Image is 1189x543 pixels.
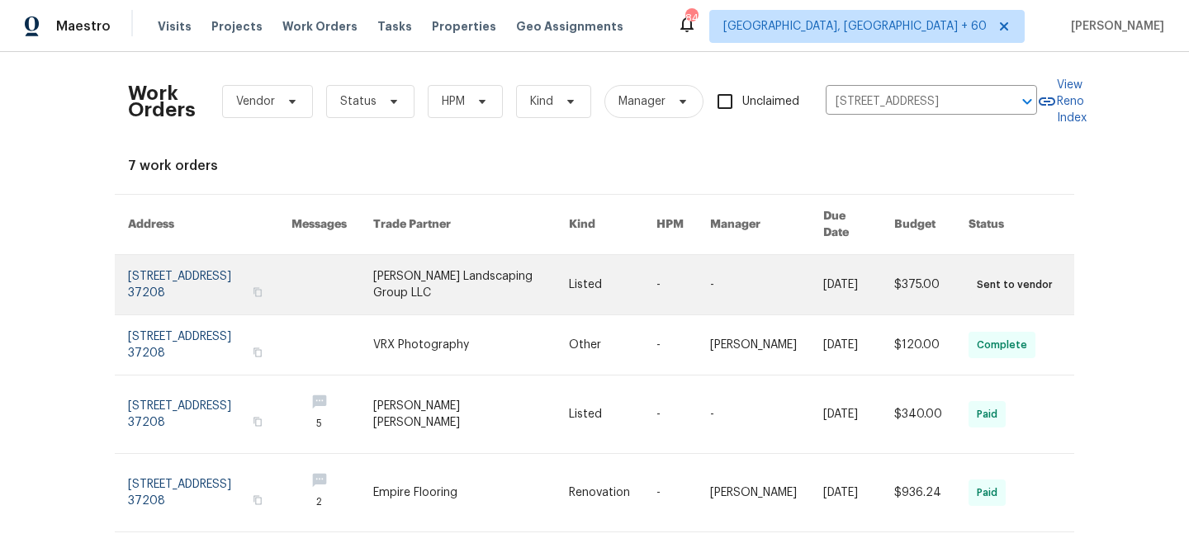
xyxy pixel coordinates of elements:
[697,255,810,315] td: -
[236,93,275,110] span: Vendor
[360,454,556,532] td: Empire Flooring
[697,375,810,454] td: -
[250,345,265,360] button: Copy Address
[643,195,697,255] th: HPM
[685,10,697,26] div: 843
[1016,90,1039,113] button: Open
[955,195,1074,255] th: Status
[158,18,192,35] span: Visits
[360,315,556,375] td: VRX Photography
[742,93,799,111] span: Unclaimed
[697,315,810,375] td: [PERSON_NAME]
[810,195,881,255] th: Due Date
[115,195,278,255] th: Address
[530,93,553,110] span: Kind
[211,18,263,35] span: Projects
[1064,18,1164,35] span: [PERSON_NAME]
[556,195,643,255] th: Kind
[340,93,377,110] span: Status
[360,195,556,255] th: Trade Partner
[643,315,697,375] td: -
[250,285,265,300] button: Copy Address
[618,93,666,110] span: Manager
[442,93,465,110] span: HPM
[282,18,358,35] span: Work Orders
[360,255,556,315] td: [PERSON_NAME] Landscaping Group LLC
[377,21,412,32] span: Tasks
[250,493,265,508] button: Copy Address
[250,414,265,429] button: Copy Address
[516,18,623,35] span: Geo Assignments
[697,195,810,255] th: Manager
[432,18,496,35] span: Properties
[643,454,697,532] td: -
[1037,77,1087,126] a: View Reno Index
[643,375,697,454] td: -
[697,454,810,532] td: [PERSON_NAME]
[826,89,991,115] input: Enter in an address
[556,255,643,315] td: Listed
[278,195,360,255] th: Messages
[881,195,955,255] th: Budget
[360,375,556,454] td: [PERSON_NAME] [PERSON_NAME]
[556,315,643,375] td: Other
[556,375,643,454] td: Listed
[556,454,643,532] td: Renovation
[128,158,1061,174] div: 7 work orders
[56,18,111,35] span: Maestro
[723,18,987,35] span: [GEOGRAPHIC_DATA], [GEOGRAPHIC_DATA] + 60
[643,255,697,315] td: -
[128,85,196,118] h2: Work Orders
